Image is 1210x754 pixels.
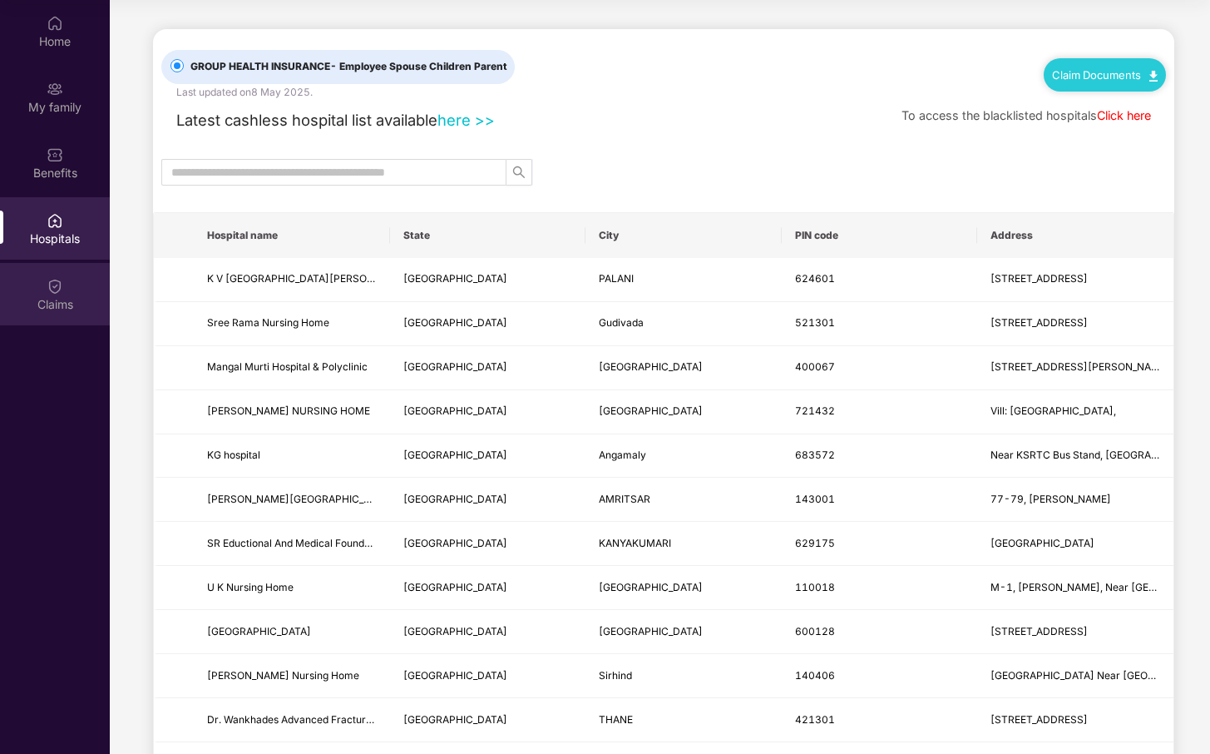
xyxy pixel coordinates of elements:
th: State [390,213,586,258]
td: 201, 203, Marc Plaza, Near Heritage Hotel, Murbad Road, Kalyan West [977,698,1173,742]
td: MUMBAI [585,346,782,390]
th: Address [977,213,1173,258]
td: Tamil Nadu [390,258,586,302]
img: svg+xml;base64,PHN2ZyBpZD0iSG9tZSIgeG1sbnM9Imh0dHA6Ly93d3cudzMub3JnLzIwMDAvc3ZnIiB3aWR0aD0iMjAiIG... [47,15,63,32]
td: AMRITSAR [585,478,782,522]
td: KANYAKUMARI [585,522,782,566]
td: 77-79, Ajit Nagar [977,478,1173,522]
span: [GEOGRAPHIC_DATA] [403,404,507,417]
span: THANE [599,713,633,726]
span: KANYAKUMARI [599,537,671,549]
span: [GEOGRAPHIC_DATA] [403,669,507,682]
td: KG hospital [194,434,390,479]
a: Click here [1097,108,1151,122]
span: GROUP HEALTH INSURANCE [184,59,514,75]
span: Gudivada [599,316,644,329]
span: 400067 [795,360,835,373]
span: Vill: [GEOGRAPHIC_DATA], [990,404,1116,417]
div: Last updated on 8 May 2025 . [176,84,313,100]
span: 624601 [795,272,835,285]
button: search [506,159,532,186]
span: 140406 [795,669,835,682]
td: U K Nursing Home [194,566,390,610]
td: Tamil Nadu [390,610,586,654]
img: svg+xml;base64,PHN2ZyBpZD0iQmVuZWZpdHMiIHhtbG5zPSJodHRwOi8vd3d3LnczLm9yZy8yMDAwL3N2ZyIgd2lkdGg9Ij... [47,146,63,163]
td: 72-B, DINDIGUL ROAD [977,258,1173,302]
td: West Bengal [390,390,586,434]
td: NEW DELHI [585,566,782,610]
span: [GEOGRAPHIC_DATA] [990,537,1094,549]
span: - Employee Spouse Children Parent [330,60,507,72]
span: K V [GEOGRAPHIC_DATA][PERSON_NAME] (N2507/AWSP/I) [207,272,495,285]
span: KG hospital [207,449,260,461]
span: 521301 [795,316,835,329]
td: Andhra Pradesh [390,302,586,346]
span: U K Nursing Home [207,581,294,593]
span: [GEOGRAPHIC_DATA] [599,625,703,637]
td: Bassi Road Near Aam Khas Bagh, Sirhind [977,654,1173,698]
td: Near KSRTC Bus Stand, Trissur Road, Angamaly [977,434,1173,479]
span: [STREET_ADDRESS] [990,625,1088,637]
span: [GEOGRAPHIC_DATA] [403,360,507,373]
span: Sree Rama Nursing Home [207,316,329,329]
td: Tamil Nadu [390,522,586,566]
span: search [506,166,531,179]
span: Address [990,229,1160,242]
td: Dhingra General Hospital [194,478,390,522]
td: New No 7/131, Old No 3/225, Kundrathur Main Rd, Kovoor [977,610,1173,654]
span: [GEOGRAPHIC_DATA] [403,493,507,505]
span: 683572 [795,449,835,461]
th: PIN code [782,213,978,258]
span: Angamaly [599,449,646,461]
span: [GEOGRAPHIC_DATA] [403,625,507,637]
a: Claim Documents [1052,68,1158,82]
td: M-1, Vikas Puri, Near Kerla School [977,566,1173,610]
td: Mangal Murti Hospital & Polyclinic [194,346,390,390]
td: Punjab [390,478,586,522]
td: PALANI [585,258,782,302]
td: Kerala [390,434,586,479]
td: Punjab [390,654,586,698]
span: [GEOGRAPHIC_DATA] [207,625,311,637]
img: svg+xml;base64,PHN2ZyBpZD0iQ2xhaW0iIHhtbG5zPSJodHRwOi8vd3d3LnczLm9yZy8yMDAwL3N2ZyIgd2lkdGg9IjIwIi... [47,278,63,295]
a: here >> [437,111,495,129]
td: Kanaga Hospital [194,610,390,654]
img: svg+xml;base64,PHN2ZyBpZD0iSG9zcGl0YWxzIiB4bWxucz0iaHR0cDovL3d3dy53My5vcmcvMjAwMC9zdmciIHdpZHRoPS... [47,212,63,229]
span: [GEOGRAPHIC_DATA] [403,537,507,549]
td: THANE [585,698,782,742]
td: Angamaly [585,434,782,479]
td: Maharashtra [390,698,586,742]
td: KANAK PRATIMA NURSING HOME [194,390,390,434]
span: [PERSON_NAME] Nursing Home [207,669,359,682]
span: Sirhind [599,669,632,682]
td: Shalley Nursing Home [194,654,390,698]
span: [PERSON_NAME][GEOGRAPHIC_DATA] [207,493,393,505]
span: [GEOGRAPHIC_DATA] [403,316,507,329]
span: 110018 [795,581,835,593]
span: [GEOGRAPHIC_DATA] [599,360,703,373]
span: Latest cashless hospital list available [176,111,437,129]
td: Vill: Bhupatinagar, [977,390,1173,434]
span: [STREET_ADDRESS][PERSON_NAME] [990,360,1170,373]
td: Delhi [390,566,586,610]
span: 721432 [795,404,835,417]
span: [STREET_ADDRESS] [990,272,1088,285]
img: svg+xml;base64,PHN2ZyB4bWxucz0iaHR0cDovL3d3dy53My5vcmcvMjAwMC9zdmciIHdpZHRoPSIxMC40IiBoZWlnaHQ9Ij... [1149,71,1158,82]
td: K V HOSPITAL & ISHWARYA FERTILITY CENTRE (N2507/AWSP/I) [194,258,390,302]
span: [GEOGRAPHIC_DATA] [403,581,507,593]
span: To access the blacklisted hospitals [901,108,1097,122]
td: Chennai [585,610,782,654]
span: [GEOGRAPHIC_DATA] [403,449,507,461]
span: SR Eductional And Medical Foundation [207,537,388,549]
td: Medinipur [585,390,782,434]
span: AMRITSAR [599,493,650,505]
td: Dr. Wankhades Advanced Fracture & Accident Hospital [194,698,390,742]
td: Maharashtra [390,346,586,390]
td: Tirupati Balaji Chs, Plot No. 264, Sector-1, Dr. Ambdekar Road, Charkop, Kandivali (W) [977,346,1173,390]
span: Mangal Murti Hospital & Polyclinic [207,360,368,373]
td: SR Eductional And Medical Foundation [194,522,390,566]
span: Near KSRTC Bus Stand, [GEOGRAPHIC_DATA] [990,449,1209,461]
td: 10/207-01, Eluru Road, Gudivada [977,302,1173,346]
span: Dr. Wankhades Advanced Fracture & Accident Hospital [207,713,466,726]
span: PALANI [599,272,634,285]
